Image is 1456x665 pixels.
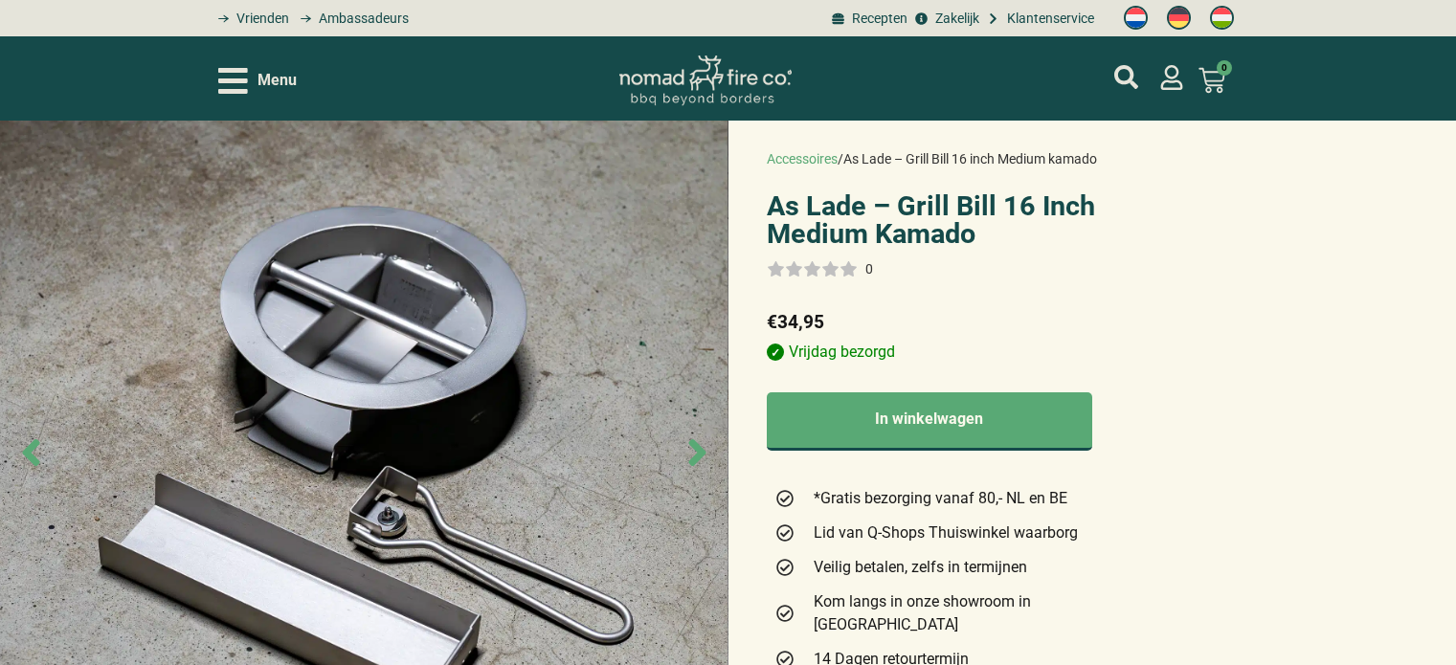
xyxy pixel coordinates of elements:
[774,556,1148,579] a: Veilig betalen, zelfs in termijnen
[930,9,979,29] span: Zakelijk
[829,9,907,29] a: BBQ recepten
[809,521,1078,544] span: Lid van Q-Shops Thuiswinkel waarborg
[232,9,289,29] span: Vrienden
[314,9,409,29] span: Ambassadeurs
[212,9,289,29] a: grill bill vrienden
[843,151,1097,166] span: As Lade – Grill Bill 16 inch Medium kamado
[1217,60,1232,76] span: 0
[767,192,1155,248] h1: As Lade – Grill Bill 16 inch Medium kamado
[619,55,792,106] img: Nomad Logo
[809,487,1067,510] span: *Gratis bezorging vanaf 80,- NL en BE
[767,149,1097,169] nav: breadcrumbs
[1176,55,1248,105] a: 0
[984,9,1094,29] a: grill bill klantenservice
[912,9,979,29] a: grill bill zakeljk
[676,432,719,475] span: Next slide
[1167,6,1191,30] img: Duits
[767,311,777,333] span: €
[847,9,907,29] span: Recepten
[774,521,1148,544] a: Lid van Q-Shops Thuiswinkel waarborg
[218,64,297,98] div: Open/Close Menu
[258,69,297,92] span: Menu
[1124,6,1148,30] img: Nederlands
[838,151,843,166] span: /
[1114,65,1138,89] a: mijn account
[10,432,53,475] span: Previous slide
[1002,9,1094,29] span: Klantenservice
[774,487,1148,510] a: *Gratis bezorging vanaf 80,- NL en BE
[1210,6,1234,30] img: Hongaars
[809,590,1147,636] span: Kom langs in onze showroom in [GEOGRAPHIC_DATA]
[774,590,1148,636] a: Kom langs in onze showroom in [GEOGRAPHIC_DATA]
[865,259,873,278] div: 0
[1159,65,1184,90] a: mijn account
[767,151,838,166] a: Accessoires
[1157,1,1200,35] a: Switch to Duits
[809,556,1027,579] span: Veilig betalen, zelfs in termijnen
[767,392,1093,451] button: In winkelwagen
[767,341,1155,364] p: Vrijdag bezorgd
[294,9,409,29] a: grill bill ambassadors
[1200,1,1243,35] a: Switch to Hongaars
